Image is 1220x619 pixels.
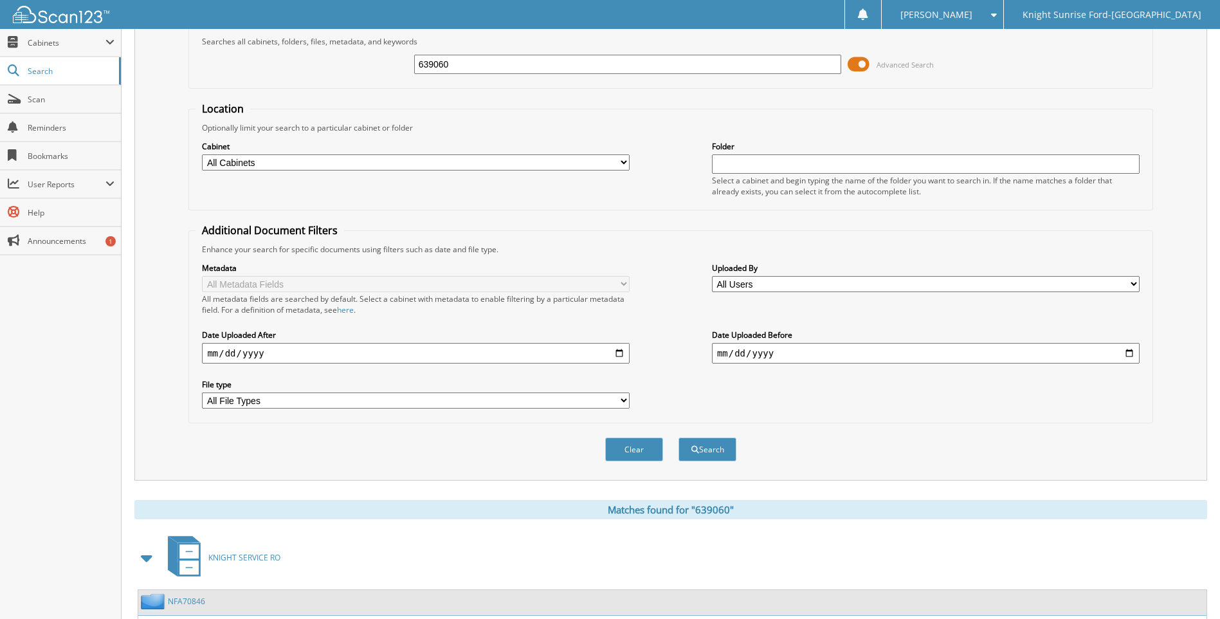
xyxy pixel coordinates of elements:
[712,175,1140,197] div: Select a cabinet and begin typing the name of the folder you want to search in. If the name match...
[712,343,1140,364] input: end
[196,122,1145,133] div: Optionally limit your search to a particular cabinet or folder
[168,596,205,607] a: NFA70846
[28,94,114,105] span: Scan
[28,66,113,77] span: Search
[28,179,105,190] span: User Reports
[712,141,1140,152] label: Folder
[28,37,105,48] span: Cabinets
[28,236,114,246] span: Announcements
[196,36,1145,47] div: Searches all cabinets, folders, files, metadata, and keywords
[134,500,1207,519] div: Matches found for "639060"
[712,329,1140,340] label: Date Uploaded Before
[877,60,934,69] span: Advanced Search
[196,223,344,237] legend: Additional Document Filters
[678,438,736,461] button: Search
[28,207,114,218] span: Help
[160,532,280,583] a: KNIGHT SERVICE RO
[141,593,168,609] img: folder2.png
[196,102,250,116] legend: Location
[28,122,114,133] span: Reminders
[208,552,280,563] span: KNIGHT SERVICE RO
[13,6,109,23] img: scan123-logo-white.svg
[900,11,972,19] span: [PERSON_NAME]
[202,329,630,340] label: Date Uploaded After
[1023,11,1201,19] span: Knight Sunrise Ford-[GEOGRAPHIC_DATA]
[337,304,354,315] a: here
[605,438,663,461] button: Clear
[105,236,116,246] div: 1
[712,263,1140,273] label: Uploaded By
[202,343,630,364] input: start
[196,244,1145,255] div: Enhance your search for specific documents using filters such as date and file type.
[28,151,114,162] span: Bookmarks
[202,293,630,315] div: All metadata fields are searched by default. Select a cabinet with metadata to enable filtering b...
[202,263,630,273] label: Metadata
[202,141,630,152] label: Cabinet
[202,379,630,390] label: File type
